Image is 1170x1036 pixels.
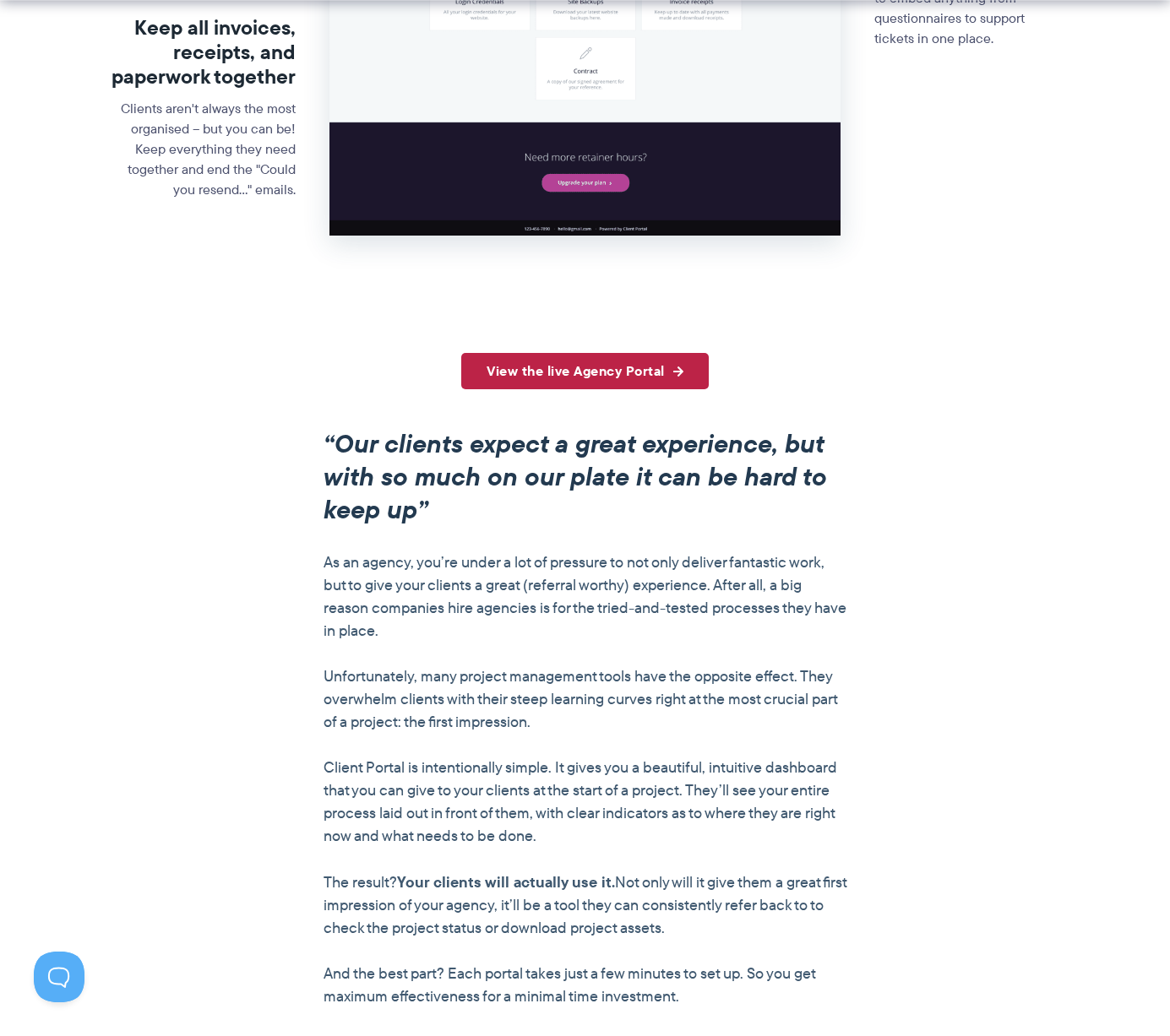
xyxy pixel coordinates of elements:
h3: Keep all invoices, receipts, and paperwork together [111,16,296,89]
p: Client Portal is intentionally simple. It gives you a beautiful, intuitive dashboard that you can... [324,757,847,848]
p: The result? Not only will it give them a great first impression of your agency, it’ll be a tool t... [324,871,847,940]
strong: Your clients will actually use it. [397,871,615,893]
p: Unfortunately, many project management tools have the opposite effect. They overwhelm clients wit... [324,665,847,734]
em: “Our clients expect a great experience, but with so much on our plate it can be hard to keep up” [324,425,827,529]
p: And the best part? Each portal takes just a few minutes to set up. So you get maximum effectivene... [324,963,847,1008]
p: As an agency, you’re under a lot of pressure to not only deliver fantastic work, but to give your... [324,551,847,643]
a: View the live Agency Portal [461,353,709,389]
iframe: Toggle Customer Support [34,952,84,1002]
p: Clients aren't always the most organised – but you can be! Keep everything they need together and... [111,99,296,200]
